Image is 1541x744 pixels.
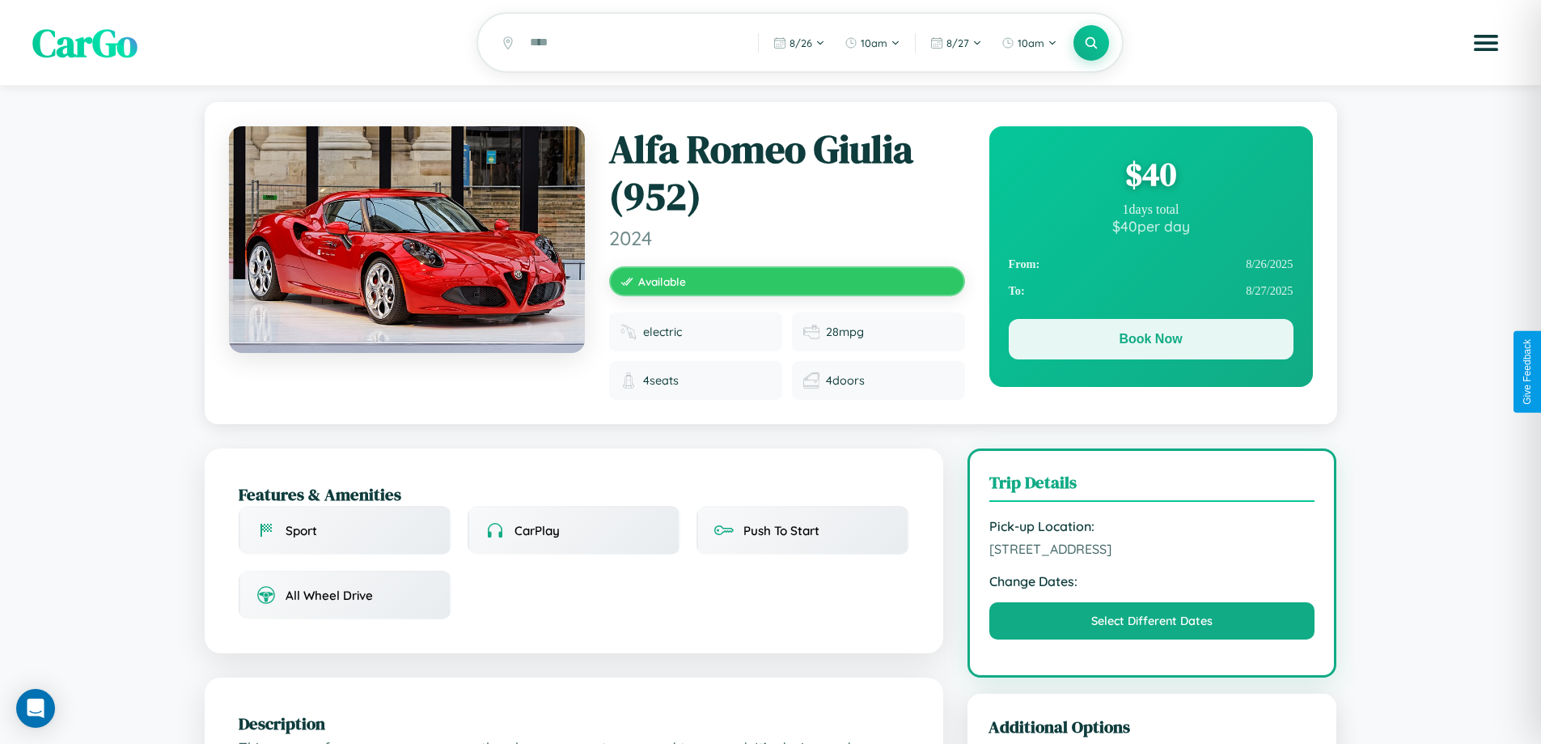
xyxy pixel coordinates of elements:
[1522,339,1533,405] div: Give Feedback
[989,715,1316,738] h3: Additional Options
[620,372,637,389] img: Seats
[229,126,585,353] img: Alfa Romeo Giulia (952) 2024
[803,372,819,389] img: Doors
[609,226,965,250] span: 2024
[1009,217,1293,235] div: $ 40 per day
[989,470,1315,502] h3: Trip Details
[286,588,373,603] span: All Wheel Drive
[989,573,1315,589] strong: Change Dates:
[993,30,1065,56] button: 10am
[765,30,833,56] button: 8/26
[638,274,686,288] span: Available
[239,712,909,735] h2: Description
[1463,20,1509,66] button: Open menu
[1009,284,1025,298] strong: To:
[286,523,317,538] span: Sport
[1009,319,1293,359] button: Book Now
[620,324,637,340] img: Fuel type
[643,325,682,339] span: electric
[643,373,679,388] span: 4 seats
[1009,251,1293,278] div: 8 / 26 / 2025
[1009,152,1293,196] div: $ 40
[861,36,887,49] span: 10am
[32,16,138,70] span: CarGo
[946,36,969,49] span: 8 / 27
[803,324,819,340] img: Fuel efficiency
[922,30,990,56] button: 8/27
[1009,278,1293,304] div: 8 / 27 / 2025
[609,126,965,219] h1: Alfa Romeo Giulia (952)
[989,541,1315,557] span: [STREET_ADDRESS]
[836,30,908,56] button: 10am
[989,602,1315,640] button: Select Different Dates
[514,523,560,538] span: CarPlay
[743,523,819,538] span: Push To Start
[790,36,812,49] span: 8 / 26
[826,373,865,388] span: 4 doors
[239,483,909,506] h2: Features & Amenities
[826,325,864,339] span: 28 mpg
[1009,202,1293,217] div: 1 days total
[1018,36,1044,49] span: 10am
[989,518,1315,534] strong: Pick-up Location:
[16,689,55,728] div: Open Intercom Messenger
[1009,257,1040,271] strong: From:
